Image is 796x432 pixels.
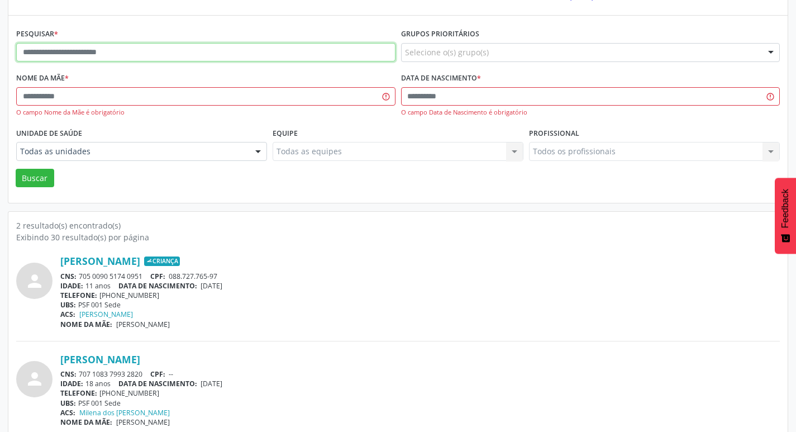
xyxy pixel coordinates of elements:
[60,369,77,379] span: CNS:
[60,320,112,329] span: NOME DA MÃE:
[60,255,140,267] a: [PERSON_NAME]
[16,108,395,117] div: O campo Nome da Mãe é obrigatório
[25,271,45,291] i: person
[401,108,780,117] div: O campo Data de Nascimento é obrigatório
[60,388,97,398] span: TELEFONE:
[60,417,112,427] span: NOME DA MÃE:
[150,369,165,379] span: CPF:
[60,300,780,310] div: PSF 001 Sede
[79,310,133,319] a: [PERSON_NAME]
[118,281,197,291] span: DATA DE NASCIMENTO:
[60,408,75,417] span: ACS:
[16,231,780,243] div: Exibindo 30 resultado(s) por página
[16,26,58,43] label: Pesquisar
[780,189,790,228] span: Feedback
[405,46,489,58] span: Selecione o(s) grupo(s)
[60,272,780,281] div: 705 0090 5174 0951
[16,70,69,87] label: Nome da mãe
[79,408,170,417] a: Milena dos [PERSON_NAME]
[60,379,83,388] span: IDADE:
[60,398,780,408] div: PSF 001 Sede
[16,220,780,231] div: 2 resultado(s) encontrado(s)
[775,178,796,254] button: Feedback - Mostrar pesquisa
[150,272,165,281] span: CPF:
[116,320,170,329] span: [PERSON_NAME]
[201,281,222,291] span: [DATE]
[60,300,76,310] span: UBS:
[60,369,780,379] div: 707 1083 7993 2820
[60,379,780,388] div: 18 anos
[16,125,82,142] label: Unidade de saúde
[60,388,780,398] div: [PHONE_NUMBER]
[144,257,180,267] span: Criança
[60,353,140,365] a: [PERSON_NAME]
[401,70,481,87] label: Data de nascimento
[116,417,170,427] span: [PERSON_NAME]
[60,281,780,291] div: 11 anos
[60,272,77,281] span: CNS:
[20,146,244,157] span: Todas as unidades
[60,291,97,300] span: TELEFONE:
[169,272,217,281] span: 088.727.765-97
[118,379,197,388] span: DATA DE NASCIMENTO:
[60,398,76,408] span: UBS:
[25,369,45,389] i: person
[401,26,479,43] label: Grupos prioritários
[273,125,298,142] label: Equipe
[169,369,173,379] span: --
[16,169,54,188] button: Buscar
[529,125,579,142] label: Profissional
[60,291,780,300] div: [PHONE_NUMBER]
[201,379,222,388] span: [DATE]
[60,281,83,291] span: IDADE:
[60,310,75,319] span: ACS:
